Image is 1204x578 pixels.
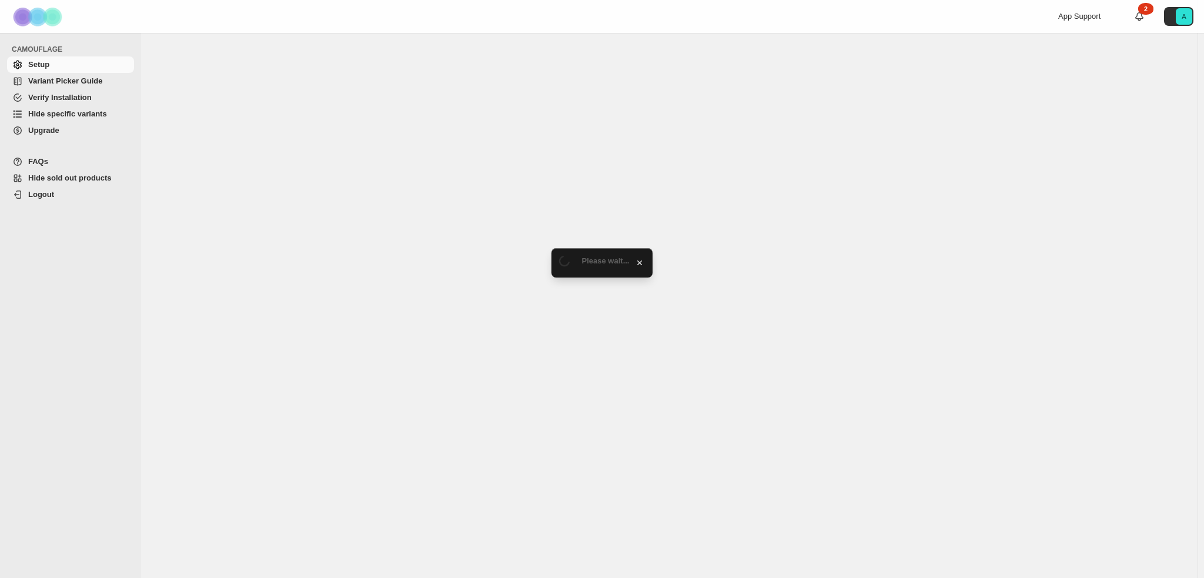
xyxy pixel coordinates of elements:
[28,109,107,118] span: Hide specific variants
[7,73,134,89] a: Variant Picker Guide
[1164,7,1193,26] button: Avatar with initials A
[7,106,134,122] a: Hide specific variants
[7,170,134,186] a: Hide sold out products
[12,45,135,54] span: CAMOUFLAGE
[28,173,112,182] span: Hide sold out products
[7,122,134,139] a: Upgrade
[28,76,102,85] span: Variant Picker Guide
[1058,12,1101,21] span: App Support
[1182,13,1186,20] text: A
[28,190,54,199] span: Logout
[7,186,134,203] a: Logout
[7,56,134,73] a: Setup
[28,93,92,102] span: Verify Installation
[582,256,630,265] span: Please wait...
[7,89,134,106] a: Verify Installation
[28,157,48,166] span: FAQs
[9,1,68,33] img: Camouflage
[1133,11,1145,22] a: 2
[28,60,49,69] span: Setup
[1138,3,1153,15] div: 2
[1176,8,1192,25] span: Avatar with initials A
[7,153,134,170] a: FAQs
[28,126,59,135] span: Upgrade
